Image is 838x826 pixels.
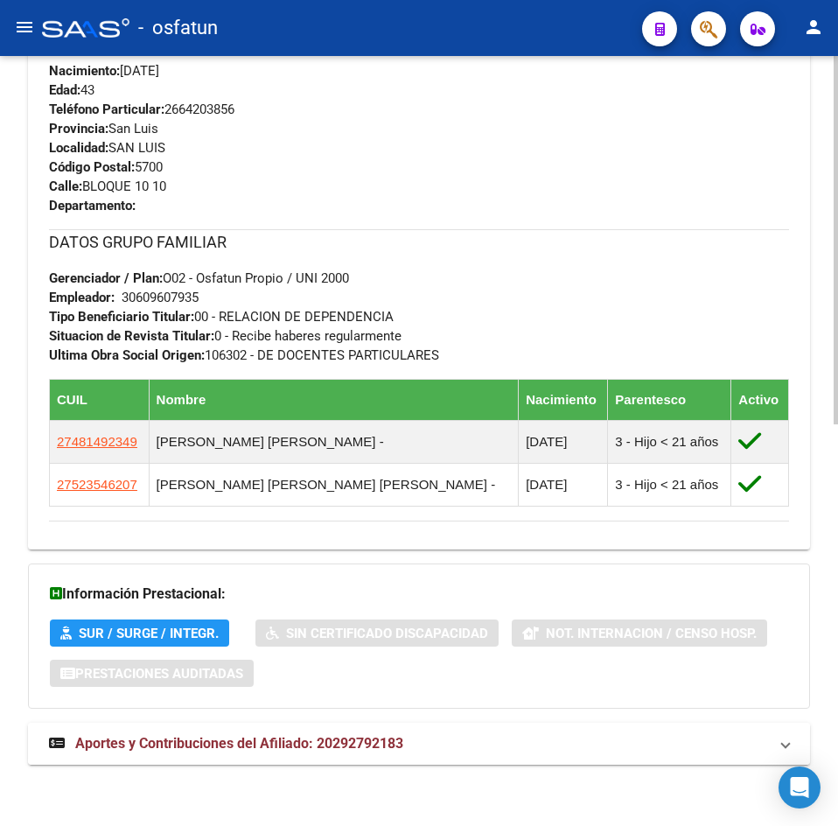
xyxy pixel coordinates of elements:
mat-icon: menu [14,17,35,38]
strong: Calle: [49,178,82,194]
strong: Situacion de Revista Titular: [49,328,214,344]
span: 27481492349 [57,434,137,449]
button: Sin Certificado Discapacidad [255,619,499,647]
th: Nombre [149,379,519,420]
th: CUIL [50,379,150,420]
td: [DATE] [519,420,608,463]
span: SAN LUIS [49,140,165,156]
span: 00 - RELACION DE DEPENDENCIA [49,309,394,325]
h3: Información Prestacional: [50,582,788,606]
button: Prestaciones Auditadas [50,660,254,687]
button: SUR / SURGE / INTEGR. [50,619,229,647]
span: SUR / SURGE / INTEGR. [79,626,219,641]
td: 3 - Hijo < 21 años [608,463,731,506]
span: San Luis [49,121,158,136]
span: [DATE] [49,63,159,79]
span: Aportes y Contribuciones del Afiliado: 20292792183 [75,735,403,752]
mat-expansion-panel-header: Aportes y Contribuciones del Afiliado: 20292792183 [28,723,810,765]
strong: Departamento: [49,198,136,213]
span: 2664203856 [49,101,234,117]
span: Not. Internacion / Censo Hosp. [546,626,757,641]
td: 3 - Hijo < 21 años [608,420,731,463]
span: 0 - Recibe haberes regularmente [49,328,402,344]
strong: Provincia: [49,121,108,136]
span: 106302 - DE DOCENTES PARTICULARES [49,347,439,363]
span: Prestaciones Auditadas [75,666,243,682]
span: O02 - Osfatun Propio / UNI 2000 [49,270,349,286]
strong: Nacimiento: [49,63,120,79]
span: BLOQUE 10 10 [49,178,166,194]
strong: Edad: [49,82,80,98]
td: [PERSON_NAME] [PERSON_NAME] - [149,420,519,463]
span: 43 [49,82,94,98]
td: [PERSON_NAME] [PERSON_NAME] [PERSON_NAME] - [149,463,519,506]
span: Sin Certificado Discapacidad [286,626,488,641]
strong: Tipo Beneficiario Titular: [49,309,194,325]
strong: Ultima Obra Social Origen: [49,347,205,363]
strong: Localidad: [49,140,108,156]
strong: Teléfono Particular: [49,101,164,117]
strong: Código Postal: [49,159,135,175]
th: Nacimiento [519,379,608,420]
span: - osfatun [138,9,218,47]
td: [DATE] [519,463,608,506]
button: Not. Internacion / Censo Hosp. [512,619,767,647]
div: Open Intercom Messenger [779,766,821,808]
span: M [49,44,93,59]
mat-icon: person [803,17,824,38]
th: Parentesco [608,379,731,420]
div: 30609607935 [122,288,199,307]
span: 5700 [49,159,163,175]
strong: Empleador: [49,290,115,305]
th: Activo [731,379,789,420]
strong: Gerenciador / Plan: [49,270,163,286]
h3: DATOS GRUPO FAMILIAR [49,230,789,255]
span: 27523546207 [57,477,137,492]
strong: Sexo: [49,44,81,59]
